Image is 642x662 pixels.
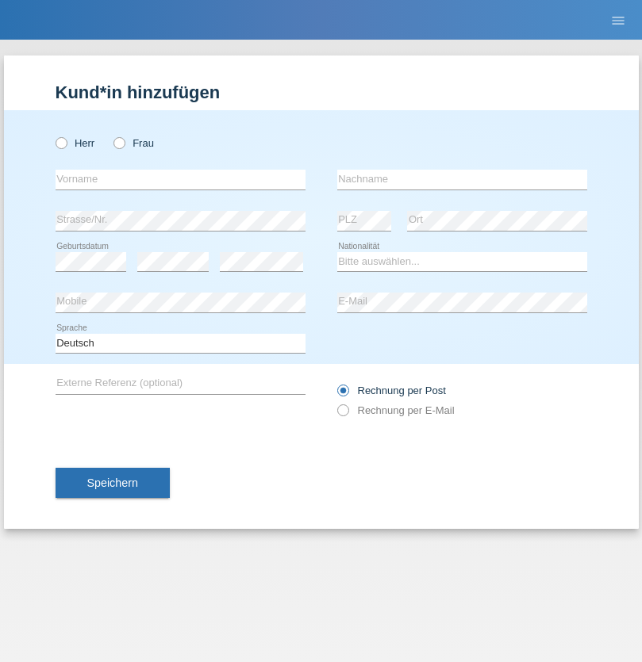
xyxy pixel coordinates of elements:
input: Rechnung per E-Mail [337,404,348,424]
label: Herr [56,137,95,149]
span: Speichern [87,476,138,489]
input: Rechnung per Post [337,385,348,404]
input: Herr [56,137,66,147]
label: Rechnung per Post [337,385,446,396]
label: Rechnung per E-Mail [337,404,455,416]
h1: Kund*in hinzufügen [56,82,587,102]
button: Speichern [56,468,170,498]
label: Frau [113,137,154,149]
i: menu [610,13,626,29]
input: Frau [113,137,124,147]
a: menu [602,15,634,25]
